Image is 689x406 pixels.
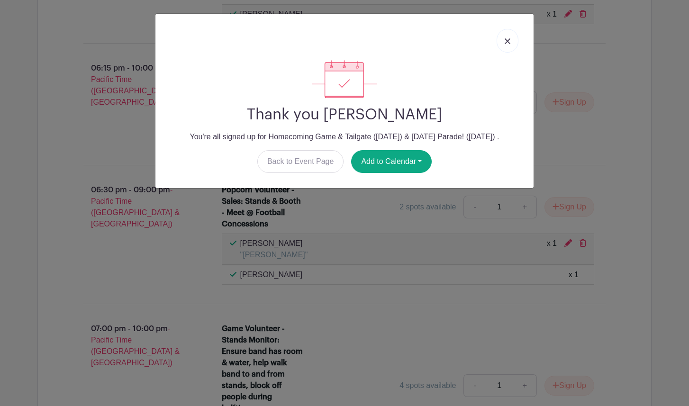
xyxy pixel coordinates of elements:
img: close_button-5f87c8562297e5c2d7936805f587ecaba9071eb48480494691a3f1689db116b3.svg [505,38,510,44]
h2: Thank you [PERSON_NAME] [163,106,526,124]
img: signup_complete-c468d5dda3e2740ee63a24cb0ba0d3ce5d8a4ecd24259e683200fb1569d990c8.svg [312,60,377,98]
button: Add to Calendar [351,150,432,173]
a: Back to Event Page [257,150,344,173]
p: You're all signed up for Homecoming Game & Tailgate ([DATE]) & [DATE] Parade! ([DATE]) . [163,131,526,143]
